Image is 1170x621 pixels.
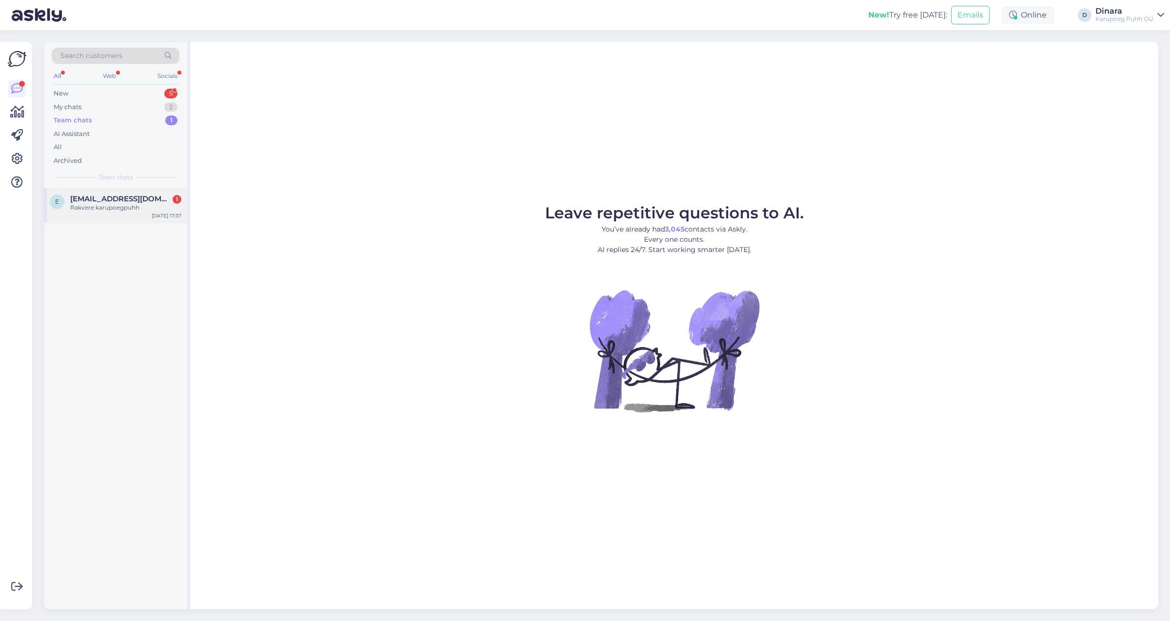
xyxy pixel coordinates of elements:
[54,116,92,125] div: Team chats
[99,173,133,182] span: Team chats
[545,224,804,255] p: You’ve already had contacts via Askly. Every one counts. AI replies 24/7. Start working smarter [...
[70,194,172,203] span: enelimanniste9@gmail.com
[868,9,947,21] div: Try free [DATE]:
[152,212,181,219] div: [DATE] 17:37
[586,263,762,438] img: No Chat active
[165,116,177,125] div: 1
[54,129,90,139] div: AI Assistant
[173,195,181,204] div: 1
[545,203,804,222] span: Leave repetitive questions to AI.
[54,89,68,98] div: New
[60,51,122,61] span: Search customers
[164,89,177,98] div: 5
[665,225,684,233] b: 3,045
[70,203,181,212] div: Rakvere karupoegpuhh
[52,70,63,82] div: All
[1078,8,1092,22] div: D
[8,50,26,68] img: Askly Logo
[868,10,889,19] b: New!
[156,70,179,82] div: Socials
[1001,6,1054,24] div: Online
[54,102,81,112] div: My chats
[54,142,62,152] div: All
[54,156,82,166] div: Archived
[1095,7,1164,23] a: DinaraKarupoeg Puhh OÜ
[55,198,59,205] span: e
[164,102,177,112] div: 2
[1095,15,1153,23] div: Karupoeg Puhh OÜ
[101,70,118,82] div: Web
[951,6,990,24] button: Emails
[1095,7,1153,15] div: Dinara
